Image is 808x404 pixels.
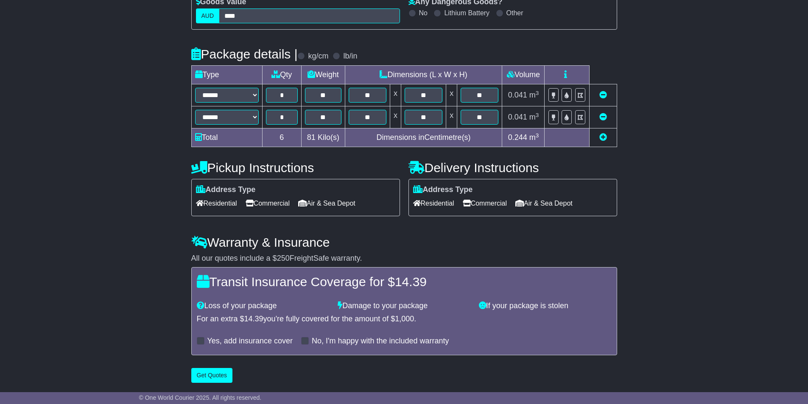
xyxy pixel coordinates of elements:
span: Commercial [463,197,507,210]
sup: 3 [536,132,539,139]
td: x [446,84,457,106]
div: For an extra $ you're fully covered for the amount of $ . [197,315,612,324]
td: Type [191,66,262,84]
span: m [529,91,539,99]
h4: Package details | [191,47,298,61]
a: Remove this item [599,91,607,99]
span: 14.39 [244,315,263,323]
div: All our quotes include a $ FreightSafe warranty. [191,254,617,263]
span: 250 [277,254,290,262]
td: Weight [302,66,345,84]
label: Lithium Battery [444,9,489,17]
td: x [446,106,457,128]
label: No, I'm happy with the included warranty [312,337,449,346]
span: m [529,113,539,121]
span: m [529,133,539,142]
td: Total [191,128,262,147]
td: x [390,106,401,128]
label: kg/cm [308,52,328,61]
td: Dimensions in Centimetre(s) [345,128,502,147]
label: Address Type [196,185,256,195]
td: Qty [262,66,302,84]
h4: Transit Insurance Coverage for $ [197,275,612,289]
span: Air & Sea Depot [515,197,573,210]
label: Address Type [413,185,473,195]
sup: 3 [536,112,539,118]
div: Loss of your package [193,301,334,311]
h4: Warranty & Insurance [191,235,617,249]
span: 0.041 [508,113,527,121]
span: Residential [196,197,237,210]
label: Other [506,9,523,17]
span: 81 [307,133,316,142]
a: Add new item [599,133,607,142]
span: 1,000 [395,315,414,323]
span: 0.244 [508,133,527,142]
label: lb/in [343,52,357,61]
a: Remove this item [599,113,607,121]
label: No [419,9,428,17]
td: 6 [262,128,302,147]
td: Kilo(s) [302,128,345,147]
span: Commercial [246,197,290,210]
td: Volume [502,66,545,84]
label: Yes, add insurance cover [207,337,293,346]
button: Get Quotes [191,368,233,383]
span: 0.041 [508,91,527,99]
td: x [390,84,401,106]
label: AUD [196,8,220,23]
span: Residential [413,197,454,210]
span: 14.39 [395,275,427,289]
sup: 3 [536,90,539,96]
h4: Pickup Instructions [191,161,400,175]
span: © One World Courier 2025. All rights reserved. [139,394,262,401]
td: Dimensions (L x W x H) [345,66,502,84]
h4: Delivery Instructions [408,161,617,175]
div: If your package is stolen [475,301,616,311]
span: Air & Sea Depot [298,197,355,210]
div: Damage to your package [333,301,475,311]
